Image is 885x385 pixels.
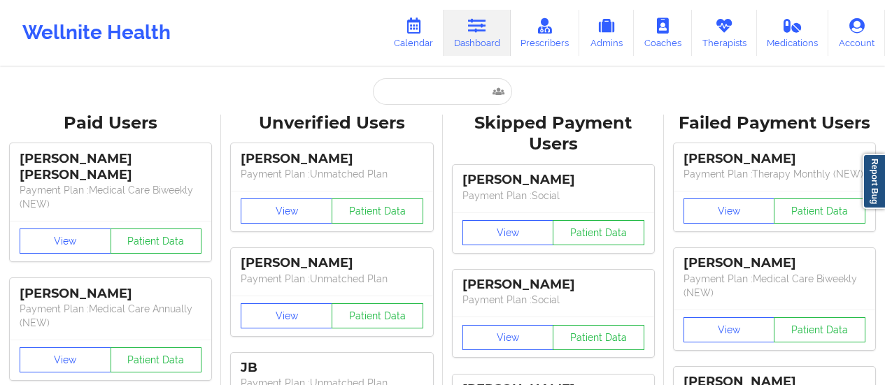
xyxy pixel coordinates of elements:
div: Unverified Users [231,112,432,134]
div: [PERSON_NAME] [20,286,201,302]
div: JB [241,360,423,376]
button: View [462,220,554,245]
button: Patient Data [332,303,423,328]
a: Therapists [692,10,757,56]
button: Patient Data [774,198,865,224]
a: Dashboard [444,10,511,56]
a: Report Bug [863,154,885,209]
p: Payment Plan : Unmatched Plan [241,272,423,286]
p: Payment Plan : Social [462,189,644,203]
a: Medications [757,10,829,56]
div: Paid Users [10,112,211,134]
button: View [684,317,775,342]
div: Skipped Payment Users [453,112,654,156]
div: [PERSON_NAME] [241,255,423,271]
button: View [241,198,332,224]
button: Patient Data [553,220,644,245]
p: Payment Plan : Therapy Monthly (NEW) [684,167,865,181]
p: Payment Plan : Medical Care Biweekly (NEW) [684,272,865,300]
button: View [20,228,111,254]
button: Patient Data [774,317,865,342]
a: Prescribers [511,10,580,56]
a: Account [828,10,885,56]
div: [PERSON_NAME] [684,151,865,167]
div: [PERSON_NAME] [241,151,423,167]
div: [PERSON_NAME] [684,255,865,271]
button: Patient Data [111,228,202,254]
button: Patient Data [553,325,644,350]
button: View [462,325,554,350]
button: Patient Data [111,347,202,372]
p: Payment Plan : Unmatched Plan [241,167,423,181]
div: [PERSON_NAME] [462,277,644,293]
button: View [20,347,111,372]
button: View [684,198,775,224]
a: Coaches [634,10,692,56]
p: Payment Plan : Medical Care Biweekly (NEW) [20,183,201,211]
a: Admins [579,10,634,56]
div: [PERSON_NAME] [462,172,644,188]
p: Payment Plan : Medical Care Annually (NEW) [20,302,201,330]
p: Payment Plan : Social [462,293,644,307]
button: View [241,303,332,328]
div: Failed Payment Users [674,112,875,134]
button: Patient Data [332,198,423,224]
a: Calendar [383,10,444,56]
div: [PERSON_NAME] [PERSON_NAME] [20,151,201,183]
